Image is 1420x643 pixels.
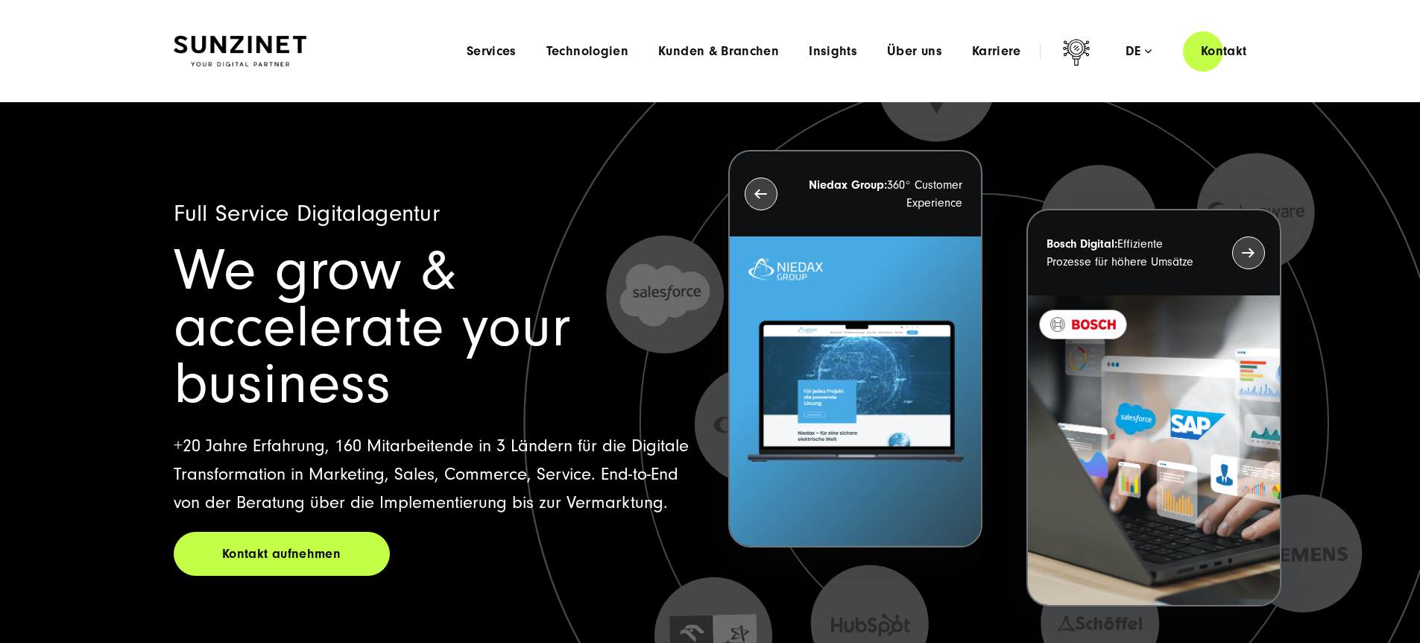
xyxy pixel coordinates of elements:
strong: Bosch Digital: [1047,237,1117,251]
a: Über uns [887,44,942,59]
img: Letztes Projekt von Niedax. Ein Laptop auf dem die Niedax Website geöffnet ist, auf blauem Hinter... [730,236,981,546]
a: Karriere [972,44,1021,59]
a: Kontakt [1183,30,1265,72]
a: Kunden & Branchen [658,44,779,59]
img: SUNZINET Full Service Digital Agentur [174,36,306,67]
a: Services [467,44,517,59]
p: 360° Customer Experience [804,176,962,212]
button: Bosch Digital:Effiziente Prozesse für höhere Umsätze BOSCH - Kundeprojekt - Digital Transformatio... [1026,209,1281,606]
span: Full Service Digitalagentur [174,200,441,227]
a: Insights [809,44,857,59]
img: BOSCH - Kundeprojekt - Digital Transformation Agentur SUNZINET [1028,295,1279,605]
p: +20 Jahre Erfahrung, 160 Mitarbeitende in 3 Ländern für die Digitale Transformation in Marketing,... [174,432,692,517]
div: de [1126,44,1152,59]
strong: Niedax Group: [809,178,887,192]
a: Kontakt aufnehmen [174,532,390,576]
a: Technologien [546,44,628,59]
h1: We grow & accelerate your business [174,242,692,413]
button: Niedax Group:360° Customer Experience Letztes Projekt von Niedax. Ein Laptop auf dem die Niedax W... [728,150,982,548]
p: Effiziente Prozesse für höhere Umsätze [1047,235,1205,271]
